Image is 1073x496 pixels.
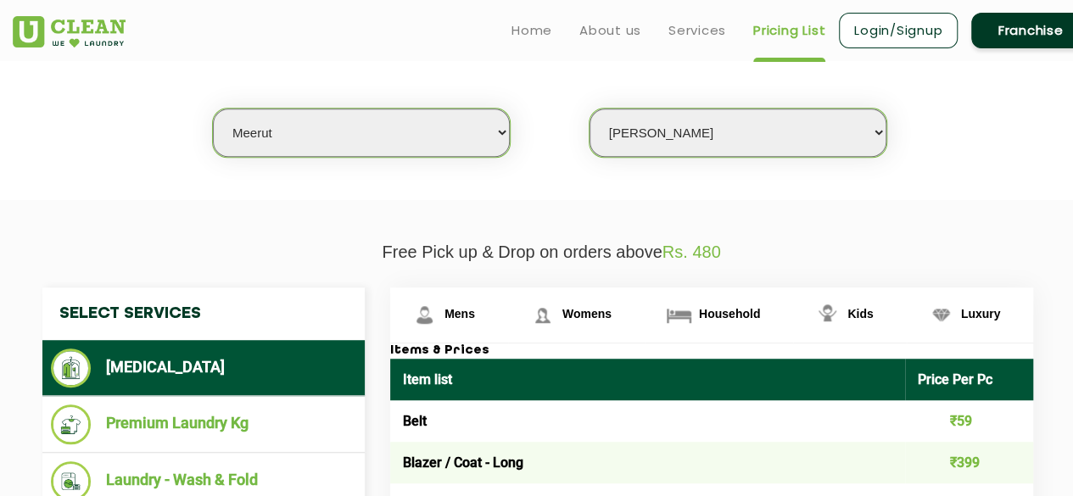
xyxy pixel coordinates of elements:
[51,404,91,444] img: Premium Laundry Kg
[528,300,557,330] img: Womens
[662,242,721,261] span: Rs. 480
[444,307,475,320] span: Mens
[699,307,760,320] span: Household
[579,20,641,41] a: About us
[905,442,1034,483] td: ₹399
[839,13,958,48] a: Login/Signup
[390,442,905,483] td: Blazer / Coat - Long
[562,307,612,320] span: Womens
[926,300,956,330] img: Luxury
[664,300,694,330] img: Household
[390,400,905,442] td: Belt
[51,348,91,387] img: Dry Cleaning
[511,20,552,41] a: Home
[410,300,439,330] img: Mens
[13,16,126,47] img: UClean Laundry and Dry Cleaning
[668,20,726,41] a: Services
[42,287,365,340] h4: Select Services
[813,300,842,330] img: Kids
[753,20,825,41] a: Pricing List
[390,359,905,400] th: Item list
[390,343,1033,359] h3: Items & Prices
[905,359,1034,400] th: Price Per Pc
[905,400,1034,442] td: ₹59
[51,348,356,387] li: [MEDICAL_DATA]
[847,307,873,320] span: Kids
[961,307,1001,320] span: Luxury
[51,404,356,444] li: Premium Laundry Kg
